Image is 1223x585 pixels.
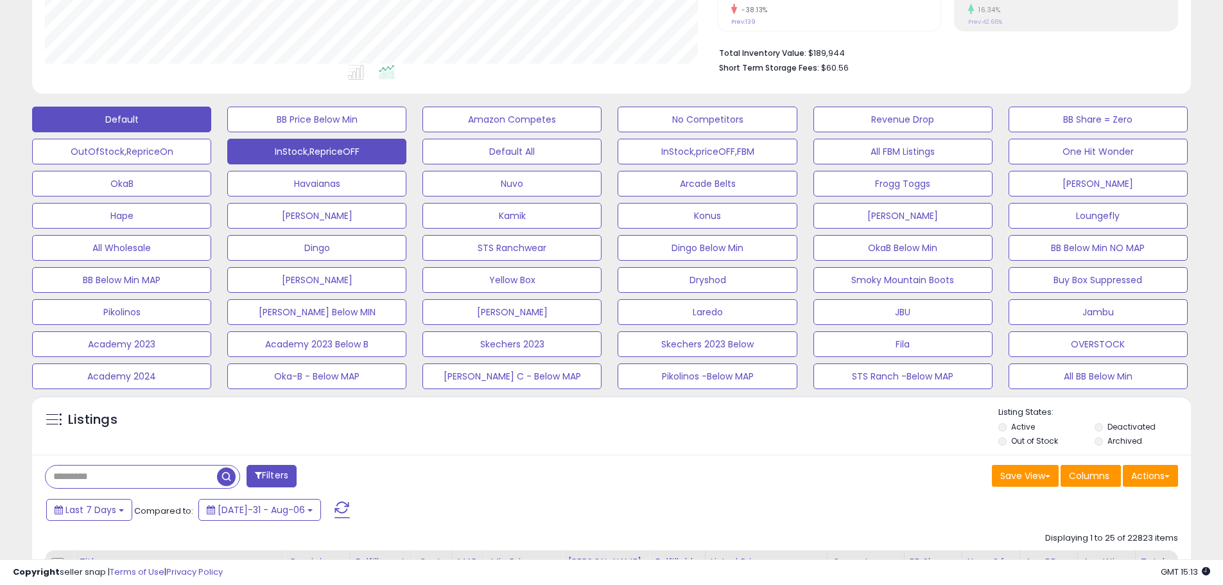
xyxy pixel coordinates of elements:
[1123,465,1178,487] button: Actions
[731,18,756,26] small: Prev: 139
[813,203,993,229] button: [PERSON_NAME]
[821,62,849,74] span: $60.56
[227,107,406,132] button: BB Price Below Min
[711,555,822,569] div: Listed Price
[1083,555,1130,582] div: Avg Win Price
[618,299,797,325] button: Laredo
[1061,465,1121,487] button: Columns
[1011,435,1058,446] label: Out of Stock
[227,171,406,196] button: Havaianas
[1009,299,1188,325] button: Jambu
[1009,331,1188,357] button: OVERSTOCK
[227,331,406,357] button: Academy 2023 Below B
[227,139,406,164] button: InStock,RepriceOFF
[490,555,557,569] div: Min Price
[618,235,797,261] button: Dingo Below Min
[1069,469,1109,482] span: Columns
[422,171,602,196] button: Nuvo
[813,299,993,325] button: JBU
[422,267,602,293] button: Yellow Box
[618,203,797,229] button: Konus
[422,107,602,132] button: Amazon Competes
[618,139,797,164] button: InStock,priceOFF,FBM
[998,406,1191,419] p: Listing States:
[813,331,993,357] button: Fila
[356,555,408,569] div: Fulfillment
[719,62,819,73] b: Short Term Storage Fees:
[618,363,797,389] button: Pikolinos -Below MAP
[422,203,602,229] button: Kamik
[655,555,699,582] div: Fulfillable Quantity
[1161,566,1210,578] span: 2025-08-14 15:13 GMT
[32,363,211,389] button: Academy 2024
[13,566,60,578] strong: Copyright
[737,5,768,15] small: -38.13%
[227,203,406,229] button: [PERSON_NAME]
[32,203,211,229] button: Hape
[13,566,223,579] div: seller snap | |
[32,331,211,357] button: Academy 2023
[1009,171,1188,196] button: [PERSON_NAME]
[32,107,211,132] button: Default
[813,235,993,261] button: OkaB Below Min
[247,465,297,487] button: Filters
[422,139,602,164] button: Default All
[227,267,406,293] button: [PERSON_NAME]
[1045,532,1178,545] div: Displaying 1 to 25 of 22823 items
[79,555,279,569] div: Title
[1009,363,1188,389] button: All BB Below Min
[992,465,1059,487] button: Save View
[290,555,345,569] div: Repricing
[422,299,602,325] button: [PERSON_NAME]
[68,411,117,429] h5: Listings
[813,267,993,293] button: Smoky Mountain Boots
[422,331,602,357] button: Skechers 2023
[419,555,447,569] div: Cost
[618,171,797,196] button: Arcade Belts
[458,555,480,569] div: MAP
[1009,267,1188,293] button: Buy Box Suppressed
[1107,435,1142,446] label: Archived
[910,555,957,582] div: BB Share 24h.
[967,555,1014,582] div: Num of Comp.
[1011,421,1035,432] label: Active
[46,499,132,521] button: Last 7 Days
[1009,203,1188,229] button: Loungefly
[618,267,797,293] button: Dryshod
[1009,139,1188,164] button: One Hit Wonder
[227,299,406,325] button: [PERSON_NAME] Below MIN
[227,235,406,261] button: Dingo
[813,363,993,389] button: STS Ranch -Below MAP
[32,299,211,325] button: Pikolinos
[134,505,193,517] span: Compared to:
[813,171,993,196] button: Frogg Toggs
[813,139,993,164] button: All FBM Listings
[422,363,602,389] button: [PERSON_NAME] C - Below MAP
[813,107,993,132] button: Revenue Drop
[166,566,223,578] a: Privacy Policy
[32,235,211,261] button: All Wholesale
[32,267,211,293] button: BB Below Min MAP
[1025,555,1072,582] div: Avg BB Share
[1009,235,1188,261] button: BB Below Min NO MAP
[198,499,321,521] button: [DATE]-31 - Aug-06
[422,235,602,261] button: STS Ranchwear
[1107,421,1156,432] label: Deactivated
[32,171,211,196] button: OkaB
[1009,107,1188,132] button: BB Share = Zero
[968,18,1002,26] small: Prev: 42.66%
[719,48,806,58] b: Total Inventory Value:
[618,331,797,357] button: Skechers 2023 Below
[110,566,164,578] a: Terms of Use
[833,555,899,582] div: Current Buybox Price
[568,555,644,569] div: [PERSON_NAME]
[32,139,211,164] button: OutOfStock,RepriceOn
[1141,555,1188,582] div: Total Rev.
[974,5,1000,15] small: 16.34%
[218,503,305,516] span: [DATE]-31 - Aug-06
[719,44,1168,60] li: $189,944
[227,363,406,389] button: Oka-B - Below MAP
[65,503,116,516] span: Last 7 Days
[618,107,797,132] button: No Competitors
